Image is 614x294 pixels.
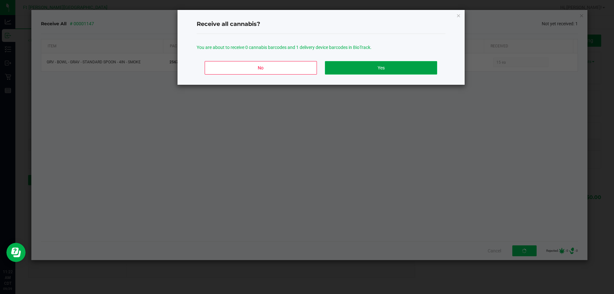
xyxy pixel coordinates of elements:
button: Yes [325,61,437,75]
button: Close [456,12,461,19]
p: You are about to receive 0 cannabis barcodes and 1 delivery device barcodes in BioTrack. [197,44,445,51]
h4: Receive all cannabis? [197,20,445,28]
iframe: Resource center [6,243,26,262]
button: No [205,61,317,75]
